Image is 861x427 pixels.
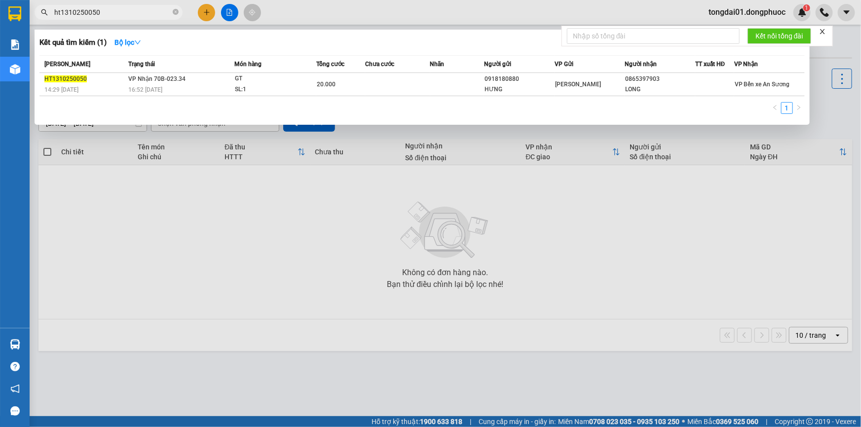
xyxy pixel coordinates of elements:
div: HƯNG [485,84,554,95]
span: close [819,28,826,35]
button: right [793,102,805,114]
span: Chưa cước [365,61,394,68]
li: 1 [781,102,793,114]
div: 0918180880 [485,74,554,84]
a: 1 [782,103,792,113]
span: down [134,39,141,46]
h3: Kết quả tìm kiếm ( 1 ) [39,37,107,48]
span: VP Gửi [555,61,573,68]
strong: Bộ lọc [114,38,141,46]
span: notification [10,384,20,393]
span: search [41,9,48,16]
span: TT xuất HĐ [695,61,725,68]
span: [PERSON_NAME] [555,81,601,88]
input: Nhập số tổng đài [567,28,740,44]
span: Người nhận [625,61,657,68]
span: Món hàng [234,61,262,68]
span: Kết nối tổng đài [755,31,803,41]
span: Nhãn [430,61,445,68]
img: warehouse-icon [10,64,20,74]
span: Tổng cước [316,61,344,68]
span: 20.000 [317,81,336,88]
span: left [772,105,778,110]
span: HT1310250050 [44,75,87,82]
span: [PERSON_NAME] [44,61,90,68]
span: right [796,105,802,110]
button: Bộ lọcdown [107,35,149,50]
span: close-circle [173,9,179,15]
li: Previous Page [769,102,781,114]
span: VP Nhận 70B-023.34 [128,75,186,82]
input: Tìm tên, số ĐT hoặc mã đơn [54,7,171,18]
span: message [10,406,20,416]
span: 14:29 [DATE] [44,86,78,93]
span: close-circle [173,8,179,17]
li: Next Page [793,102,805,114]
img: warehouse-icon [10,339,20,350]
div: GT [235,73,309,84]
span: VP Nhận [734,61,758,68]
img: logo-vxr [8,6,21,21]
span: 16:52 [DATE] [128,86,162,93]
span: VP Bến xe An Sương [735,81,790,88]
div: SL: 1 [235,84,309,95]
button: left [769,102,781,114]
img: solution-icon [10,39,20,50]
span: Người gửi [484,61,511,68]
div: 0865397903 [625,74,695,84]
span: question-circle [10,362,20,371]
span: Trạng thái [128,61,155,68]
div: LONG [625,84,695,95]
button: Kết nối tổng đài [748,28,811,44]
